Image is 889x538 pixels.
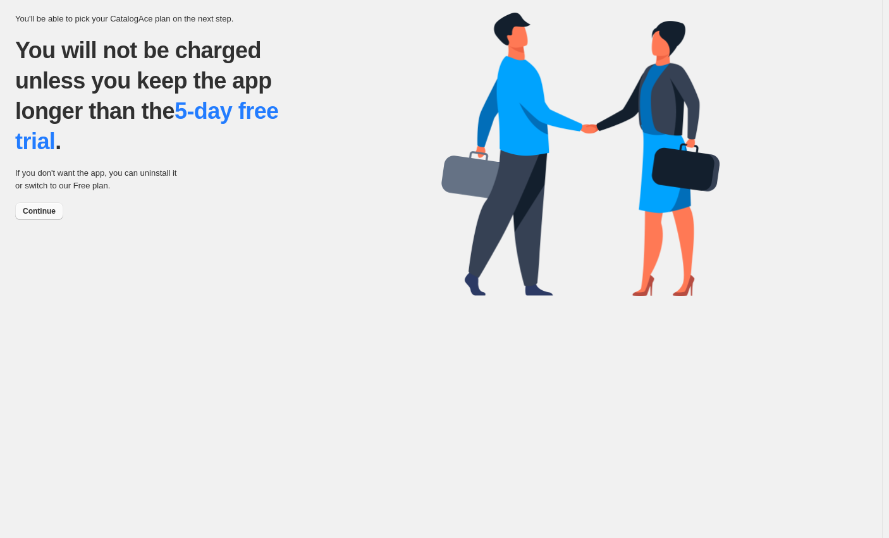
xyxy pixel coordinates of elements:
img: trial [441,13,720,296]
button: Continue [15,202,63,220]
span: Continue [23,206,56,216]
p: You'll be able to pick your CatalogAce plan on the next step. [15,13,441,25]
p: If you don't want the app, you can uninstall it or switch to our Free plan. [15,167,183,192]
p: You will not be charged unless you keep the app longer than the . [15,35,312,157]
